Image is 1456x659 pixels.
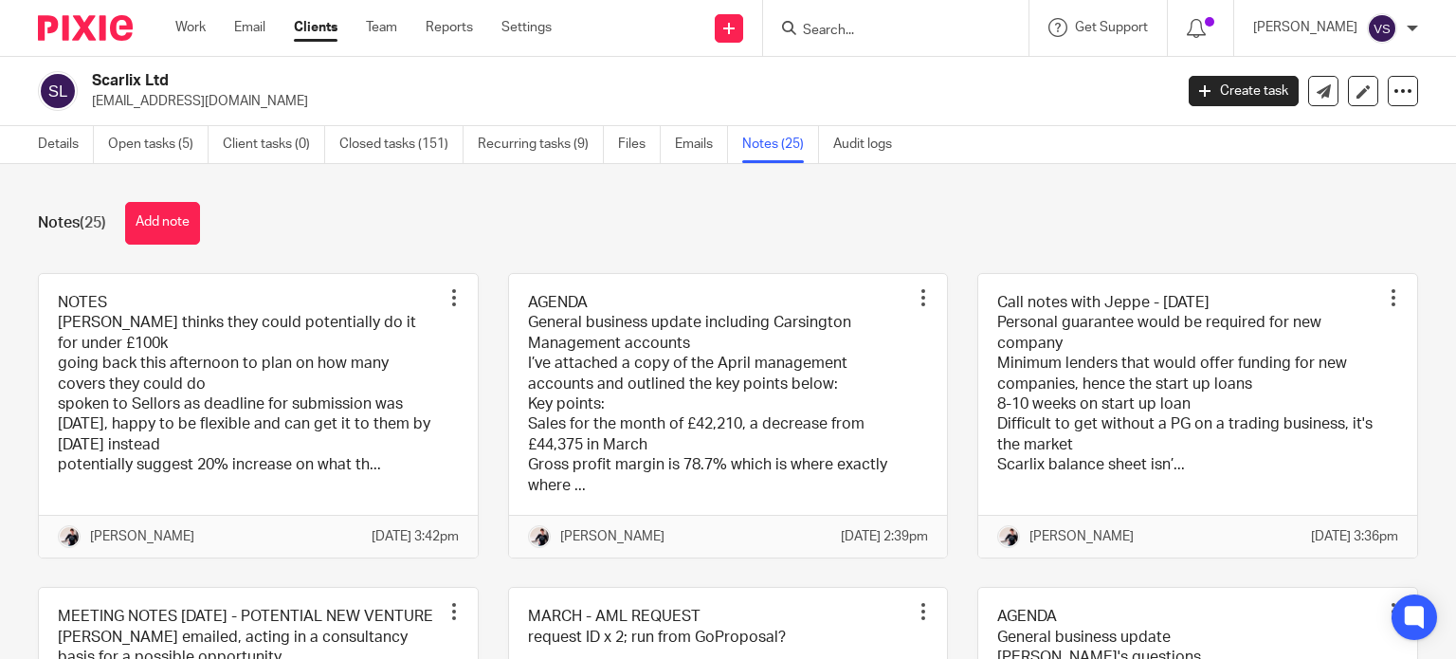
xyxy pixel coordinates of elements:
span: (25) [80,215,106,230]
a: Audit logs [833,126,906,163]
a: Details [38,126,94,163]
p: [PERSON_NAME] [560,527,664,546]
p: [DATE] 3:36pm [1311,527,1398,546]
a: Work [175,18,206,37]
img: svg%3E [1367,13,1397,44]
h2: Scarlix Ltd [92,71,947,91]
p: [PERSON_NAME] [1029,527,1134,546]
a: Closed tasks (151) [339,126,464,163]
a: Create task [1189,76,1299,106]
a: Settings [501,18,552,37]
p: [PERSON_NAME] [90,527,194,546]
span: Get Support [1075,21,1148,34]
a: Team [366,18,397,37]
a: Clients [294,18,337,37]
a: Recurring tasks (9) [478,126,604,163]
img: Pixie [38,15,133,41]
input: Search [801,23,972,40]
a: Emails [675,126,728,163]
p: [EMAIL_ADDRESS][DOMAIN_NAME] [92,92,1160,111]
a: Client tasks (0) [223,126,325,163]
p: [DATE] 2:39pm [841,527,928,546]
h1: Notes [38,213,106,233]
p: [DATE] 3:42pm [372,527,459,546]
p: [PERSON_NAME] [1253,18,1357,37]
a: Notes (25) [742,126,819,163]
img: AV307615.jpg [997,525,1020,548]
img: svg%3E [38,71,78,111]
img: AV307615.jpg [528,525,551,548]
a: Open tasks (5) [108,126,209,163]
a: Reports [426,18,473,37]
a: Email [234,18,265,37]
img: AV307615.jpg [58,525,81,548]
a: Files [618,126,661,163]
button: Add note [125,202,200,245]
